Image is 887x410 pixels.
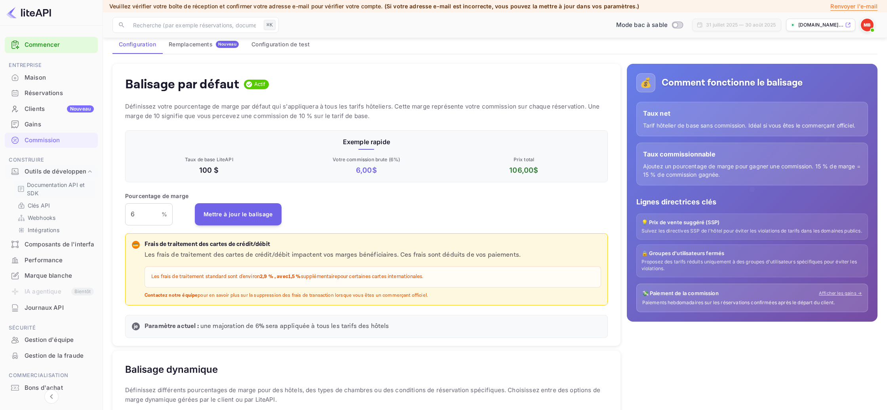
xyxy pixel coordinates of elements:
font: Entreprise [9,62,42,68]
div: Commission [5,133,98,148]
font: Contactez notre équipe [145,292,198,298]
font: Documentation API et SDK [27,181,85,196]
font: Remplacements [169,41,213,48]
div: Maison [5,70,98,86]
font: Journaux API [25,304,64,311]
input: 0 [125,203,162,225]
font: Votre commission brute ( [333,156,390,162]
a: Clés API [17,201,91,210]
a: Gestion de la fraude [5,348,98,363]
font: Réservations [25,89,63,97]
div: Gestion de la fraude [5,348,98,364]
font: Gains [25,120,41,128]
div: Réservations [5,86,98,101]
a: Marque blanche [5,268,98,283]
font: Clés API [28,202,50,209]
font: Sécurité [9,324,36,331]
a: Documentation API et SDK [17,181,91,197]
font: Veuillez vérifier votre boîte de réception et confirmer votre adresse e-mail pour vérifier votre ... [109,3,383,10]
font: Ajoutez un pourcentage de marge pour gagner une commission. 15 % de marge = 15 % de commission ga... [643,163,860,178]
font: Définissez votre pourcentage de marge par défaut qui s'appliquera à tous les tarifs hôteliers. Ce... [125,103,600,120]
font: Intégrations [28,227,59,233]
font: Balisage dynamique [125,364,218,375]
font: 106,00 [509,166,533,174]
div: Journaux API [5,300,98,316]
font: Pourcentage de marge [125,193,188,199]
a: Gestion d'équipe [5,332,98,347]
font: 1,5 % [288,273,301,280]
font: Performance [25,256,63,264]
font: ⌘K [266,22,273,28]
font: 6,00 [356,166,372,174]
font: pour certaines cartes internationales. [337,273,424,280]
a: Gains [5,117,98,132]
font: pour en savoir plus sur la suppression des frais de transaction lorsque vous êtes un commerçant o... [198,292,428,298]
a: ClientsNouveau [5,101,98,116]
font: Bons d'achat [25,384,63,391]
font: Configuration [119,41,156,48]
font: $ [372,166,377,174]
font: Mettre à jour le balisage [204,211,273,217]
a: Commencer [25,40,94,50]
a: Bons d'achat [5,380,98,395]
font: Frais de traitement des cartes de crédit/débit [145,240,270,248]
font: Taux de base LiteAPI [185,156,233,162]
div: Gestion d'équipe [5,332,98,348]
div: Clés API [14,200,95,211]
a: Commission [5,133,98,147]
div: Outils de développement [5,165,98,179]
font: % sera appliquée à tous les tarifs des hôtels [259,322,389,330]
font: Construire [9,156,44,163]
font: 6 [390,156,394,162]
a: Maison [5,70,98,85]
font: Définissez différents pourcentages de marge pour des hôtels, des types de chambres ou des conditi... [125,386,600,403]
font: je [134,323,138,329]
font: 💸 Paiement de la commission [642,290,719,296]
input: Recherche (par exemple réservations, documentation) [128,17,261,33]
font: 💡 Prix de vente suggéré (SSP) [641,219,719,225]
font: Composants de l'interface utilisateur [25,240,133,248]
font: $ [533,166,538,174]
div: Performance [5,253,98,268]
font: Taux commissionnable [643,150,716,158]
div: Documentation API et SDK [14,179,95,199]
font: Suivez les directives SSP de l'hôtel pour éviter les violations de tarifs dans les domaines publics. [641,228,862,234]
font: Les frais de traitement des cartes de crédit/débit impactent vos marges bénéficiaires. Ces frais ... [145,251,521,259]
button: Réduire la navigation [44,389,59,404]
div: ClientsNouveau [5,101,98,117]
font: une majoration de 6 [200,322,259,330]
font: Outils de développement [25,168,97,175]
font: Gestion d'équipe [25,336,74,343]
font: Taux net [643,109,670,117]
font: Configuration de test [251,41,310,48]
font: Marque blanche [25,272,72,279]
font: Maison [25,74,46,81]
font: 💳 [133,242,139,248]
font: 31 juillet 2025 — 30 août 2025 [706,22,776,28]
font: Commencer [25,41,60,48]
font: 🔒 Groupes d'utilisateurs fermés [641,250,725,256]
font: (Si votre adresse e-mail est incorrecte, vous pouvez la mettre à jour dans vos paramètres.) [384,3,640,10]
font: % [162,211,167,217]
button: Mettre à jour le balisage [195,203,282,225]
font: %) [394,156,400,162]
font: Les frais de traitement standard sont d'environ [151,273,260,280]
font: Tarif hôtelier de base sans commission. Idéal si vous êtes le commerçant officiel. [643,122,855,129]
a: Performance [5,253,98,267]
font: Webhooks [28,214,55,221]
font: Mode bac à sable [616,21,668,29]
a: Composants de l'interface utilisateur [5,237,98,252]
font: 💰 [640,77,652,88]
a: Webhooks [17,214,91,222]
font: Lignes directrices clés [636,198,716,206]
font: Prix ​​total [514,156,535,162]
div: Intégrations [14,224,95,236]
font: Nouveau [70,106,91,112]
img: Maxime BASSET [861,19,874,31]
font: 2,9 % , avec [260,273,288,280]
font: Gestion de la fraude [25,352,84,359]
font: Nouveau [218,42,236,46]
font: Comment fonctionne le balisage [662,76,803,89]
